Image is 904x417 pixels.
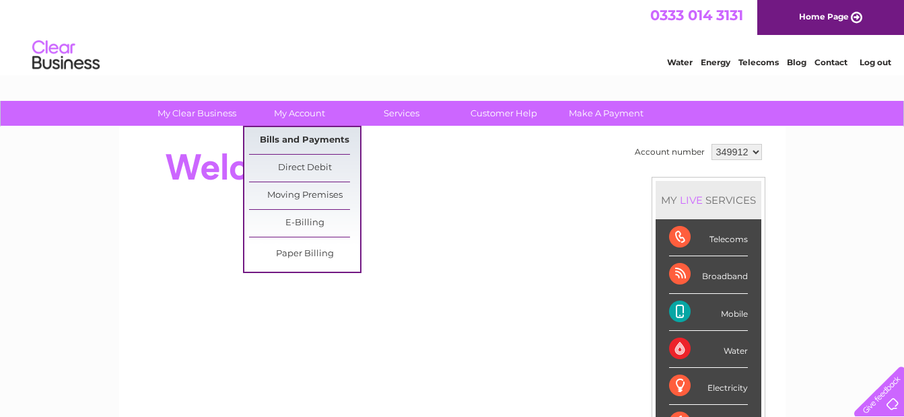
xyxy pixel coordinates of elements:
[32,35,100,76] img: logo.png
[669,368,748,405] div: Electricity
[346,101,457,126] a: Services
[249,155,360,182] a: Direct Debit
[244,101,355,126] a: My Account
[656,181,761,219] div: MY SERVICES
[448,101,559,126] a: Customer Help
[669,256,748,293] div: Broadband
[787,57,806,67] a: Blog
[738,57,779,67] a: Telecoms
[135,7,771,65] div: Clear Business is a trading name of Verastar Limited (registered in [GEOGRAPHIC_DATA] No. 3667643...
[249,241,360,268] a: Paper Billing
[631,141,708,163] td: Account number
[667,57,693,67] a: Water
[814,57,847,67] a: Contact
[860,57,891,67] a: Log out
[249,210,360,237] a: E-Billing
[701,57,730,67] a: Energy
[677,194,705,206] div: LIVE
[650,7,743,24] a: 0333 014 3131
[669,331,748,368] div: Water
[669,294,748,331] div: Mobile
[669,219,748,256] div: Telecoms
[249,127,360,154] a: Bills and Payments
[551,101,662,126] a: Make A Payment
[141,101,252,126] a: My Clear Business
[249,182,360,209] a: Moving Premises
